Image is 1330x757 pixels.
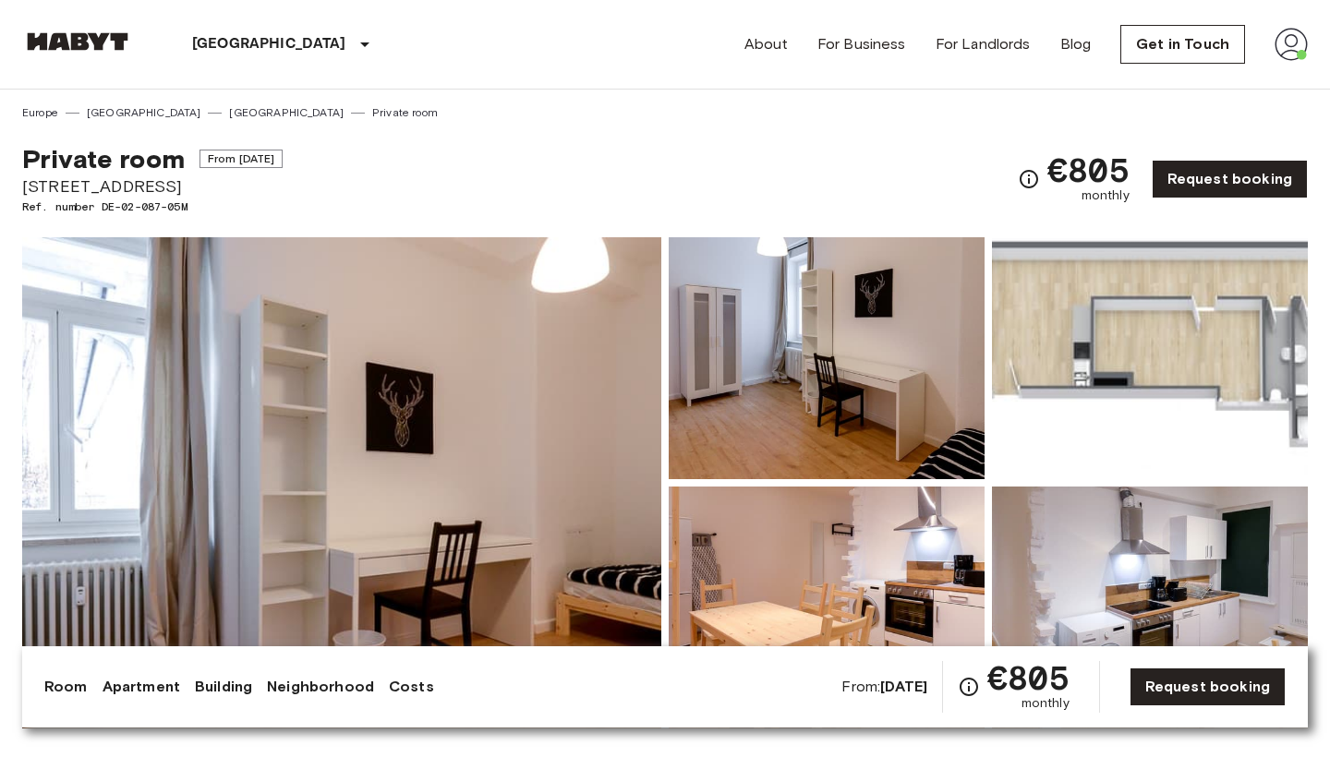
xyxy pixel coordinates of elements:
img: Picture of unit DE-02-087-05M [669,487,985,728]
span: [STREET_ADDRESS] [22,174,283,198]
img: Marketing picture of unit DE-02-087-05M [22,237,661,728]
span: monthly [1022,694,1070,713]
a: For Business [817,33,906,55]
img: Picture of unit DE-02-087-05M [992,237,1308,479]
a: Building [195,676,252,698]
a: Request booking [1130,667,1286,706]
b: [DATE] [880,678,927,695]
p: [GEOGRAPHIC_DATA] [192,33,346,55]
a: Request booking [1152,160,1308,198]
a: Costs [389,676,434,698]
a: [GEOGRAPHIC_DATA] [229,104,344,121]
a: Room [44,676,88,698]
svg: Check cost overview for full price breakdown. Please note that discounts apply to new joiners onl... [958,676,980,698]
a: [GEOGRAPHIC_DATA] [87,104,201,121]
span: €805 [1047,153,1130,186]
img: Habyt [22,32,133,51]
svg: Check cost overview for full price breakdown. Please note that discounts apply to new joiners onl... [1018,168,1040,190]
img: avatar [1275,28,1308,61]
span: monthly [1082,186,1130,205]
a: Apartment [103,676,180,698]
a: Neighborhood [267,676,374,698]
a: Blog [1060,33,1092,55]
img: Picture of unit DE-02-087-05M [669,237,985,479]
a: Get in Touch [1120,25,1245,64]
a: Private room [372,104,438,121]
span: €805 [987,661,1070,694]
span: Private room [22,143,185,174]
a: About [744,33,788,55]
span: Ref. number DE-02-087-05M [22,198,283,215]
img: Picture of unit DE-02-087-05M [992,487,1308,728]
a: Europe [22,104,58,121]
a: For Landlords [936,33,1031,55]
span: From [DATE] [199,150,284,168]
span: From: [841,677,927,697]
